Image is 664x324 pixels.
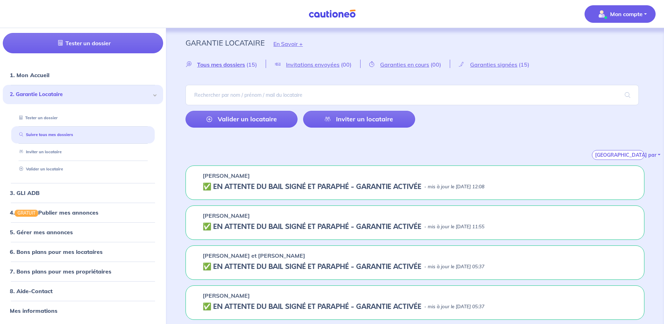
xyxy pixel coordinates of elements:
[3,33,163,54] a: Tester un dossier
[3,68,163,82] div: 1. Mon Accueil
[519,61,529,68] span: (15)
[3,264,163,278] div: 7. Bons plans pour mes propriétaires
[450,61,538,68] a: Garanties signées(15)
[306,9,358,18] img: Cautioneo
[203,183,421,191] h5: ✅️️️ EN ATTENTE DU BAIL SIGNÉ ET PARAPHÉ - GARANTIE ACTIVÉE
[361,61,450,68] a: Garanties en cours(00)
[10,288,53,295] a: 8. Aide-Contact
[3,225,163,239] div: 5. Gérer mes annonces
[16,167,63,171] a: Valider un locataire
[303,111,415,128] a: Inviter un locataire
[203,223,421,231] h5: ✅️️️ EN ATTENTE DU BAIL SIGNÉ ET PARAPHÉ - GARANTIE ACTIVÉE
[203,171,250,180] p: [PERSON_NAME]
[197,61,245,68] span: Tous mes dossiers
[203,303,421,311] h5: ✅️️️ EN ATTENTE DU BAIL SIGNÉ ET PARAPHÉ - GARANTIE ACTIVÉE
[424,263,484,270] p: - mis à jour le [DATE] 05:37
[10,248,103,255] a: 6. Bons plans pour mes locataires
[203,251,305,260] p: [PERSON_NAME] et [PERSON_NAME]
[424,303,484,310] p: - mis à jour le [DATE] 05:37
[592,150,644,160] button: [GEOGRAPHIC_DATA] par
[380,61,429,68] span: Garanties en cours
[286,61,340,68] span: Invitations envoyées
[186,61,266,68] a: Tous mes dossiers(15)
[203,303,627,311] div: state: CONTRACT-SIGNED, Context: NOT-LESSOR,IS-GL-CAUTION
[11,147,155,158] div: Inviter un locataire
[16,115,58,120] a: Tester un dossier
[203,211,250,220] p: [PERSON_NAME]
[266,61,360,68] a: Invitations envoyées(00)
[10,91,151,99] span: 2. Garantie Locataire
[10,209,98,216] a: 4.GRATUITPublier mes annonces
[3,186,163,200] div: 3. GLI ADB
[10,229,73,236] a: 5. Gérer mes annonces
[186,111,298,128] a: Valider un locataire
[424,223,484,230] p: - mis à jour le [DATE] 11:55
[3,284,163,298] div: 8. Aide-Contact
[203,291,250,300] p: [PERSON_NAME]
[424,183,484,190] p: - mis à jour le [DATE] 12:08
[16,133,73,137] a: Suivre tous mes dossiers
[10,72,49,79] a: 1. Mon Accueil
[10,268,111,275] a: 7. Bons plans pour mes propriétaires
[186,36,265,49] p: Garantie Locataire
[596,8,607,20] img: illu_account_valid_menu.svg
[16,150,62,155] a: Inviter un locataire
[610,10,643,18] p: Mon compte
[585,5,656,23] button: illu_account_valid_menu.svgMon compte
[3,85,163,104] div: 2. Garantie Locataire
[186,85,639,105] input: Rechercher par nom / prénom / mail du locataire
[470,61,517,68] span: Garanties signées
[431,61,441,68] span: (00)
[203,183,627,191] div: state: CONTRACT-SIGNED, Context: NOT-LESSOR,IS-GL-CAUTION
[341,61,351,68] span: (00)
[10,307,57,314] a: Mes informations
[11,112,155,124] div: Tester un dossier
[3,205,163,220] div: 4.GRATUITPublier mes annonces
[265,34,312,54] button: En Savoir +
[11,129,155,141] div: Suivre tous mes dossiers
[203,263,627,271] div: state: CONTRACT-SIGNED, Context: NOT-LESSOR,IS-GL-CAUTION
[203,263,421,271] h5: ✅️️️ EN ATTENTE DU BAIL SIGNÉ ET PARAPHÉ - GARANTIE ACTIVÉE
[3,245,163,259] div: 6. Bons plans pour mes locataires
[10,189,40,196] a: 3. GLI ADB
[246,61,257,68] span: (15)
[11,163,155,175] div: Valider un locataire
[616,85,639,105] span: search
[203,223,627,231] div: state: CONTRACT-SIGNED, Context: NOT-LESSOR,IS-GL-CAUTION
[3,304,163,318] div: Mes informations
